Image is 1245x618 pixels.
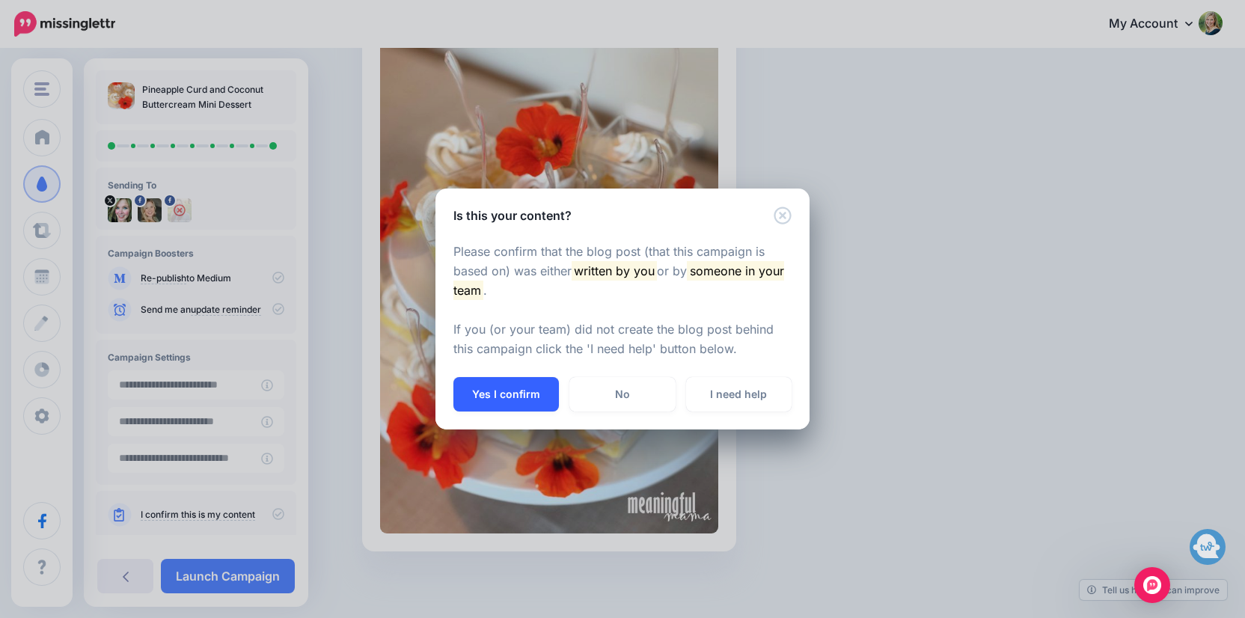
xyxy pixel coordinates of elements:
[774,206,792,225] button: Close
[572,261,657,281] mark: written by you
[1134,567,1170,603] div: Open Intercom Messenger
[453,261,784,300] mark: someone in your team
[569,377,675,412] a: No
[453,242,792,359] p: Please confirm that the blog post (that this campaign is based on) was either or by . If you (or ...
[453,377,559,412] button: Yes I confirm
[453,206,572,224] h5: Is this your content?
[686,377,792,412] a: I need help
